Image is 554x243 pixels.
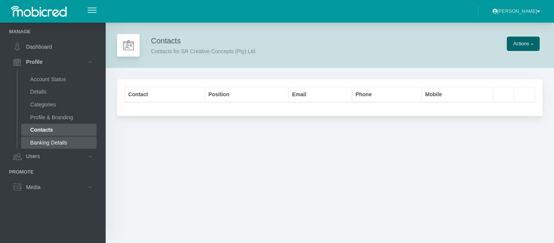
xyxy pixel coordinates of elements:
[21,98,97,111] a: Categories
[422,87,493,102] th: Mobile
[507,37,540,51] button: Actions
[9,28,97,35] li: Manage
[21,111,97,123] a: Profile & Branding
[9,55,97,69] a: Profile
[9,149,97,163] a: Users
[9,180,97,194] a: Media
[9,168,97,175] li: Promote
[151,35,255,55] div: Contacts
[488,5,545,17] button: [PERSON_NAME]
[21,73,97,85] a: Account Status
[21,86,97,98] a: Details
[9,40,97,54] a: Dashboard
[289,87,352,102] th: Email
[21,137,97,149] a: Banking Details
[151,46,255,55] div: Contacts for SR Creative Concepts (Pty) Ltd
[21,124,97,136] a: Contacts
[205,87,289,102] th: Position
[125,87,205,102] th: Contact
[352,87,422,102] th: Phone
[9,4,68,19] img: logo-mobicred-white.png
